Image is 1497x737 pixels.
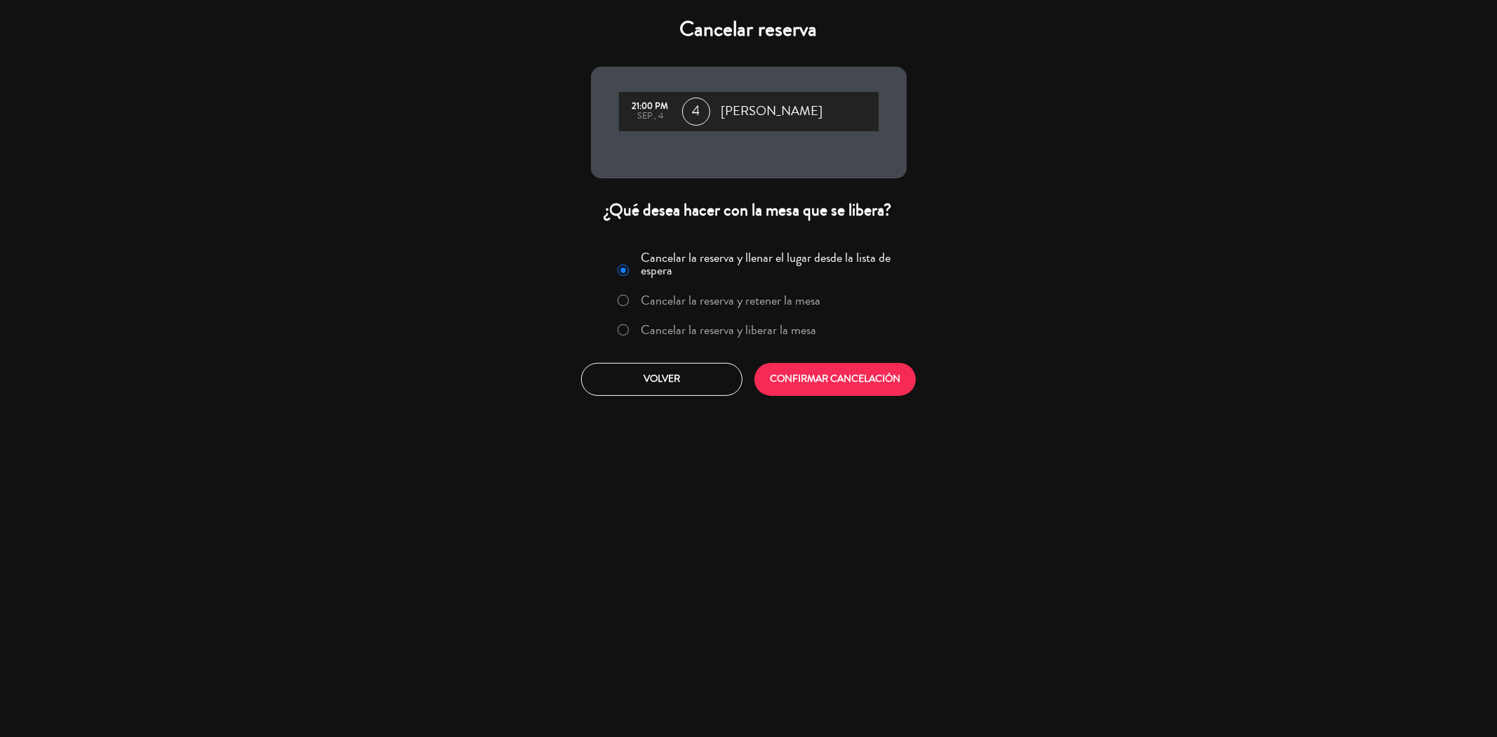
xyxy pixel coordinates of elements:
button: Volver [581,363,743,396]
button: CONFIRMAR CANCELACIÓN [754,363,916,396]
label: Cancelar la reserva y llenar el lugar desde la lista de espera [641,251,898,277]
h4: Cancelar reserva [591,17,907,42]
label: Cancelar la reserva y retener la mesa [641,294,820,307]
div: ¿Qué desea hacer con la mesa que se libera? [591,199,907,221]
div: 21:00 PM [626,102,675,112]
div: sep., 4 [626,112,675,121]
label: Cancelar la reserva y liberar la mesa [641,324,816,336]
span: [PERSON_NAME] [721,101,823,122]
span: 4 [682,98,710,126]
